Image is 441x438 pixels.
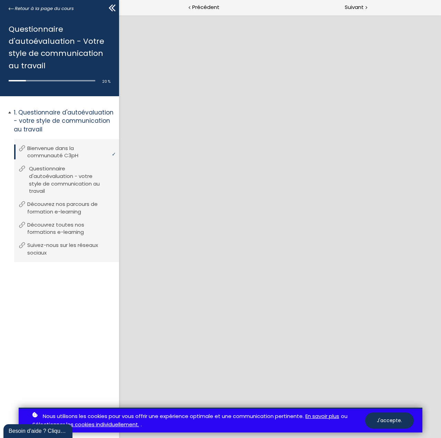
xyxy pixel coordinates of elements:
button: J'accepte. [365,412,414,429]
span: Suivant [345,3,364,12]
p: Questionnaire d'autoévaluation - votre style de communication au travail [29,165,115,195]
a: Retour à la page du cours [9,5,74,12]
p: Bienvenue dans la communauté C3pH [27,145,113,160]
p: Questionnaire d'autoévaluation - votre style de communication au travail [14,108,114,134]
p: Suivez-nous sur les réseaux sociaux [27,241,113,257]
span: 20 % [102,79,110,84]
span: Nous utilisons les cookies pour vous offrir une expérience optimale et une communication pertinente. [43,412,304,421]
h1: Questionnaire d'autoévaluation - Votre style de communication au travail [9,23,107,72]
iframe: chat widget [3,423,74,438]
p: Découvrez toutes nos formations e-learning [27,221,113,236]
p: Découvrez nos parcours de formation e-learning [27,200,113,216]
span: 1. [14,108,17,117]
a: En savoir plus [305,412,339,421]
span: Retour à la page du cours [15,5,74,12]
a: Sélectionner les cookies individuellement. [32,420,139,429]
span: Précédent [192,3,219,12]
p: ou . [31,412,365,429]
